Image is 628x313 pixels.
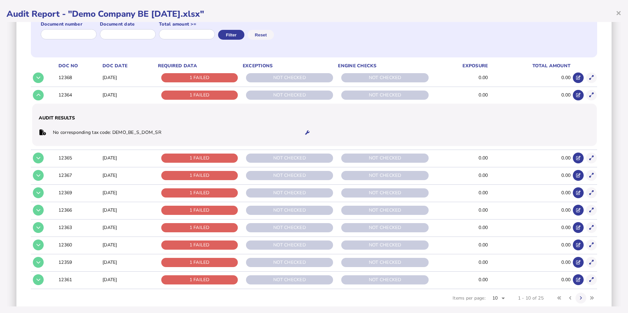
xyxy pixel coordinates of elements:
td: [DATE] [101,254,156,271]
button: Show transaction detail [586,170,597,181]
td: [DATE] [101,271,156,288]
button: First page [554,293,565,303]
td: 12361 [57,271,101,288]
td: 12369 [57,184,101,201]
div: 1 FAILED [161,223,238,232]
div: NOT CHECKED [341,154,429,163]
th: Doc No [57,62,101,70]
button: Open in advisor [573,90,584,101]
div: NOT CHECKED [246,240,333,250]
div: NOT CHECKED [246,258,333,267]
div: NOT CHECKED [341,223,429,232]
button: Details [33,240,44,250]
button: Open in advisor [573,205,584,216]
div: NOT CHECKED [246,171,333,180]
div: NOT CHECKED [246,91,333,100]
div: 0.00 [434,92,488,98]
div: 0.00 [489,155,571,161]
div: 1 FAILED [161,275,238,284]
div: 1 FAILED [161,188,238,198]
div: 0.00 [434,190,488,196]
h1: Audit Report - "Demo Company BE [DATE].xlsx" [7,8,621,20]
div: 1 FAILED [161,154,238,163]
button: Show transaction detail [586,187,597,198]
button: Show transaction detail [586,222,597,233]
button: Reset [248,30,274,40]
div: 1 FAILED [161,240,238,250]
div: Total amount [489,63,571,69]
button: Open in advisor [573,240,584,250]
td: [DATE] [101,219,156,236]
div: NOT CHECKED [341,206,429,215]
button: Next page [575,293,586,303]
div: 0.00 [489,190,571,196]
label: Document number [41,21,97,28]
th: Engine checks [337,62,432,70]
button: Filter [218,30,244,40]
label: Document date [100,21,156,28]
td: [DATE] [101,87,156,103]
button: Details [33,73,44,83]
button: Details [33,187,44,198]
div: 1 FAILED [161,206,238,215]
div: 0.00 [434,242,488,248]
button: Details [33,153,44,163]
td: 12360 [57,237,101,253]
div: 0.00 [489,259,571,266]
div: 0.00 [434,74,488,81]
button: Previous page [565,293,576,303]
div: 1 FAILED [161,171,238,180]
button: Show transaction detail [586,205,597,216]
th: Required data [157,62,241,70]
th: Doc Date [101,62,156,70]
button: Details [33,274,44,285]
div: NOT CHECKED [341,73,429,82]
div: 1 FAILED [161,91,238,100]
button: Details [33,90,44,101]
button: Show transaction detail [586,274,597,285]
button: Details [33,222,44,233]
td: 12366 [57,202,101,219]
div: NOT CHECKED [246,275,333,284]
button: Details [33,205,44,216]
button: Last page [586,293,597,303]
h3: Audit Results [39,115,313,121]
button: Show transaction detail [586,90,597,101]
td: [DATE] [101,202,156,219]
td: [DATE] [101,70,156,86]
span: × [616,7,621,19]
button: Show transaction detail [586,257,597,268]
span: 10 [492,295,498,301]
div: NOT CHECKED [246,154,333,163]
div: 1 - 10 of 25 [518,295,544,302]
td: 12359 [57,254,101,271]
div: 0.00 [434,224,488,231]
td: [DATE] [101,167,156,184]
td: [DATE] [101,150,156,166]
div: 1 FAILED [161,73,238,82]
button: Open in advisor [573,222,584,233]
div: NOT CHECKED [246,223,333,232]
div: NOT CHECKED [341,171,429,180]
div: 0.00 [489,277,571,283]
div: 0.00 [489,242,571,248]
td: [DATE] [101,237,156,253]
div: NOT CHECKED [246,206,333,215]
td: [DATE] [101,184,156,201]
td: 12367 [57,167,101,184]
div: NOT CHECKED [341,188,429,198]
button: Open in advisor [573,187,584,198]
div: NOT CHECKED [246,188,333,198]
td: 12364 [57,87,101,103]
td: No corresponding tax code: DEMO_BE_S_DOM_SR [53,126,296,139]
div: 0.00 [489,207,571,214]
button: Details [33,170,44,181]
div: NOT CHECKED [341,240,429,250]
td: 12365 [57,150,101,166]
th: Exceptions [241,62,337,70]
div: NOT CHECKED [341,258,429,267]
div: 0.00 [434,259,488,266]
div: 0.00 [489,224,571,231]
button: Open in advisor [573,73,584,83]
